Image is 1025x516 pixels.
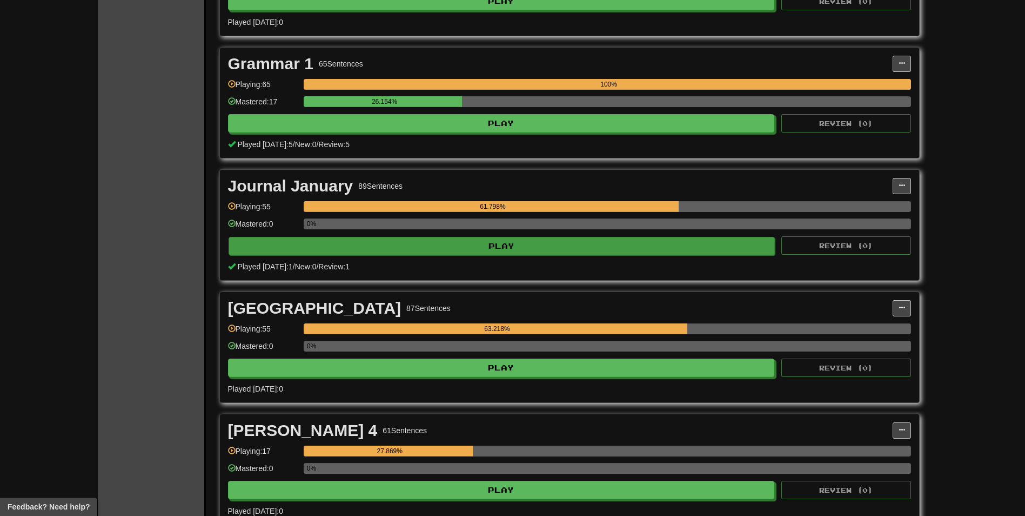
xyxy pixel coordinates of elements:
button: Play [229,237,775,255]
button: Play [228,481,775,499]
button: Play [228,114,775,133]
div: [GEOGRAPHIC_DATA] [228,300,401,316]
div: 61.798% [307,201,679,212]
span: Played [DATE]: 0 [228,18,283,27]
span: New: 0 [295,140,317,149]
div: 27.869% [307,446,473,457]
span: New: 0 [295,262,317,271]
button: Review (0) [781,481,911,499]
span: Played [DATE]: 0 [228,507,283,515]
button: Review (0) [781,114,911,133]
span: Played [DATE]: 5 [237,140,292,149]
div: Mastered: 0 [228,219,298,236]
div: 100% [307,79,911,90]
button: Review (0) [781,236,911,255]
div: Playing: 55 [228,323,298,341]
div: [PERSON_NAME] 4 [228,422,378,439]
div: 26.154% [307,96,463,107]
div: Mastered: 0 [228,341,298,359]
span: / [293,262,295,271]
div: 61 Sentences [383,425,427,436]
span: Played [DATE]: 1 [237,262,292,271]
div: Playing: 17 [228,446,298,464]
div: Playing: 65 [228,79,298,97]
span: / [293,140,295,149]
div: 87 Sentences [406,303,451,314]
div: Mastered: 17 [228,96,298,114]
span: Played [DATE]: 0 [228,385,283,393]
span: / [316,140,318,149]
div: 89 Sentences [358,181,403,191]
div: Playing: 55 [228,201,298,219]
div: Mastered: 0 [228,463,298,481]
span: Review: 1 [318,262,350,271]
div: 63.218% [307,323,687,334]
div: 65 Sentences [319,58,363,69]
span: / [316,262,318,271]
button: Review (0) [781,359,911,377]
button: Play [228,359,775,377]
span: Review: 5 [318,140,350,149]
span: Open feedback widget [8,501,90,512]
div: Journal January [228,178,353,194]
div: Grammar 1 [228,56,313,72]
